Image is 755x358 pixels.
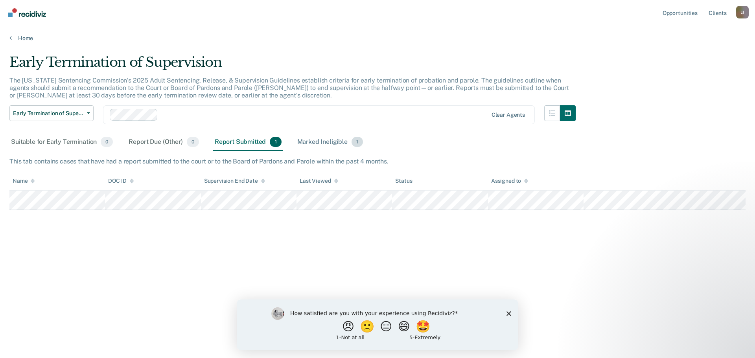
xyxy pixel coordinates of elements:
[13,178,35,184] div: Name
[9,158,746,165] div: This tab contains cases that have had a report submitted to the court or to the Board of Pardons ...
[9,35,746,42] a: Home
[492,112,525,118] div: Clear agents
[9,54,576,77] div: Early Termination of Supervision
[270,137,281,147] span: 1
[204,178,265,184] div: Supervision End Date
[8,8,46,17] img: Recidiviz
[108,178,133,184] div: DOC ID
[296,134,365,151] div: Marked Ineligible1
[237,299,518,350] iframe: Survey by Kim from Recidiviz
[395,178,412,184] div: Status
[9,105,94,121] button: Early Termination of Supervision
[9,134,114,151] div: Suitable for Early Termination0
[736,6,749,18] div: J J
[213,134,283,151] div: Report Submitted1
[9,77,569,99] p: The [US_STATE] Sentencing Commission’s 2025 Adult Sentencing, Release, & Supervision Guidelines e...
[352,137,363,147] span: 1
[491,178,528,184] div: Assigned to
[127,134,200,151] div: Report Due (Other)0
[13,110,84,117] span: Early Termination of Supervision
[101,137,113,147] span: 0
[736,6,749,18] button: Profile dropdown button
[300,178,338,184] div: Last Viewed
[187,137,199,147] span: 0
